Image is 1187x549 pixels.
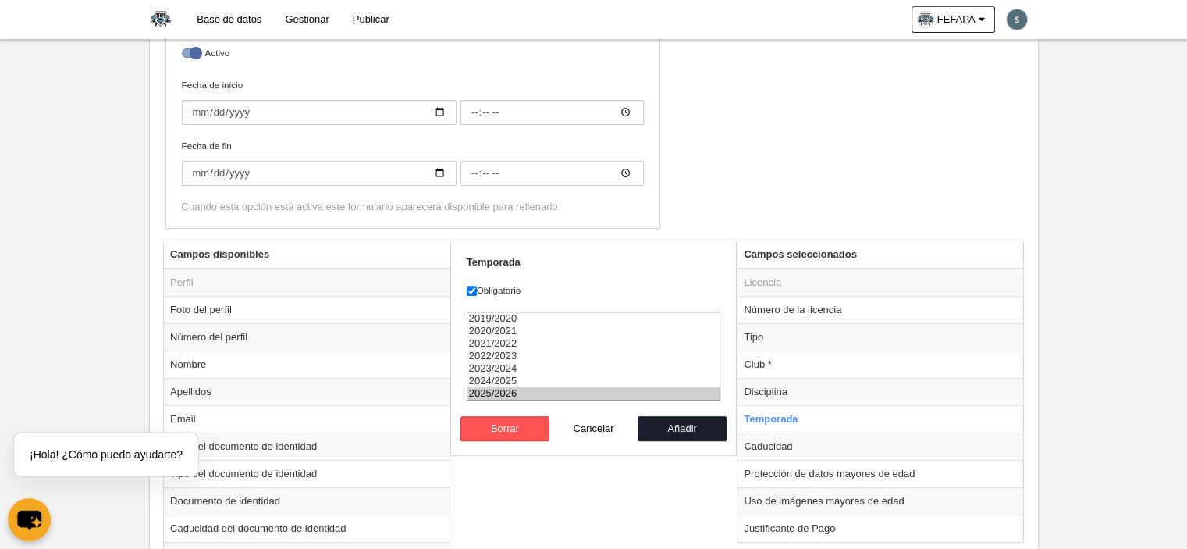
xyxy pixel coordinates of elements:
[149,9,172,28] img: FEFAPA
[737,487,1023,515] td: Uso de imágenes mayores de edad
[467,283,721,298] label: Obligatorio
[737,460,1023,487] td: Protección de datos mayores de edad
[164,378,450,405] td: Apellidos
[460,416,549,441] button: Borrar
[182,200,644,214] div: Cuando esta opción está activa este formulario aparecerá disponible para rellenarlo
[164,487,450,515] td: Documento de identidad
[549,416,638,441] button: Cancelar
[182,100,457,125] input: Fecha de inicio
[737,515,1023,542] td: Justificante de Pago
[467,312,720,325] option: 2019/2020
[737,433,1023,460] td: Caducidad
[164,460,450,487] td: Tipo del documento de identidad
[14,433,198,476] div: ¡Hola! ¿Cómo puedo ayudarte?
[737,323,1023,351] td: Tipo
[467,256,521,268] strong: Temporada
[164,351,450,378] td: Nombre
[737,378,1023,405] td: Disciplina
[460,100,644,125] input: Fecha de inicio
[164,241,450,269] th: Campos disponibles
[164,433,450,460] td: Tipo del documento de identidad
[460,161,644,186] input: Fecha de fin
[467,337,720,350] option: 2021/2022
[912,6,995,33] a: FEFAPA
[467,286,477,296] input: Obligatorio
[1007,9,1027,30] img: c2l6ZT0zMHgzMCZmcz05JnRleHQ9UyZiZz01NDZlN2E%3D.png
[737,296,1023,323] td: Número de la licencia
[467,350,720,362] option: 2022/2023
[737,269,1023,297] td: Licencia
[937,12,976,27] span: FEFAPA
[182,161,457,186] input: Fecha de fin
[164,405,450,433] td: Email
[737,405,1023,433] td: Temporada
[164,515,450,542] td: Caducidad del documento de identidad
[164,296,450,323] td: Foto del perfil
[182,139,644,186] label: Fecha de fin
[182,46,644,64] label: Activo
[182,78,644,125] label: Fecha de inicio
[467,387,720,400] option: 2025/2026
[164,269,450,297] td: Perfil
[918,12,933,27] img: OaThJ7yPnDSw.30x30.jpg
[467,362,720,375] option: 2023/2024
[638,416,727,441] button: Añadir
[8,498,51,541] button: chat-button
[164,323,450,351] td: Número del perfil
[467,375,720,387] option: 2024/2025
[737,351,1023,378] td: Club *
[467,325,720,337] option: 2020/2021
[737,241,1023,269] th: Campos seleccionados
